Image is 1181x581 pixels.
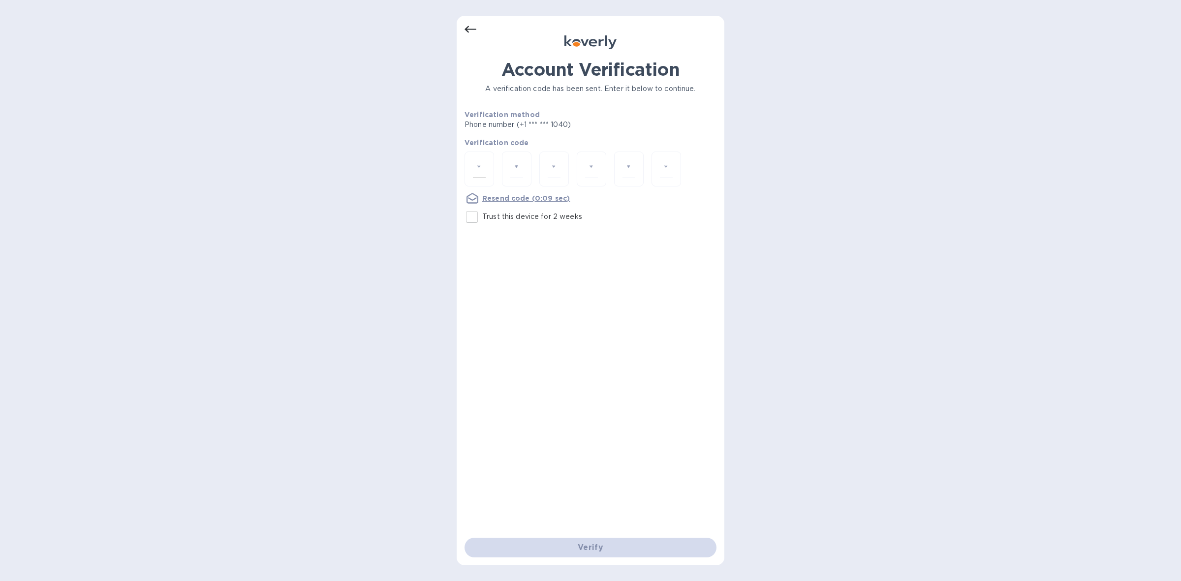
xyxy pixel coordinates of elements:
h1: Account Verification [465,59,716,80]
p: Phone number (+1 *** *** 1040) [465,120,646,130]
p: Verification code [465,138,716,148]
p: A verification code has been sent. Enter it below to continue. [465,84,716,94]
p: Trust this device for 2 weeks [482,212,582,222]
b: Verification method [465,111,540,119]
u: Resend code (0:09 sec) [482,194,570,202]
